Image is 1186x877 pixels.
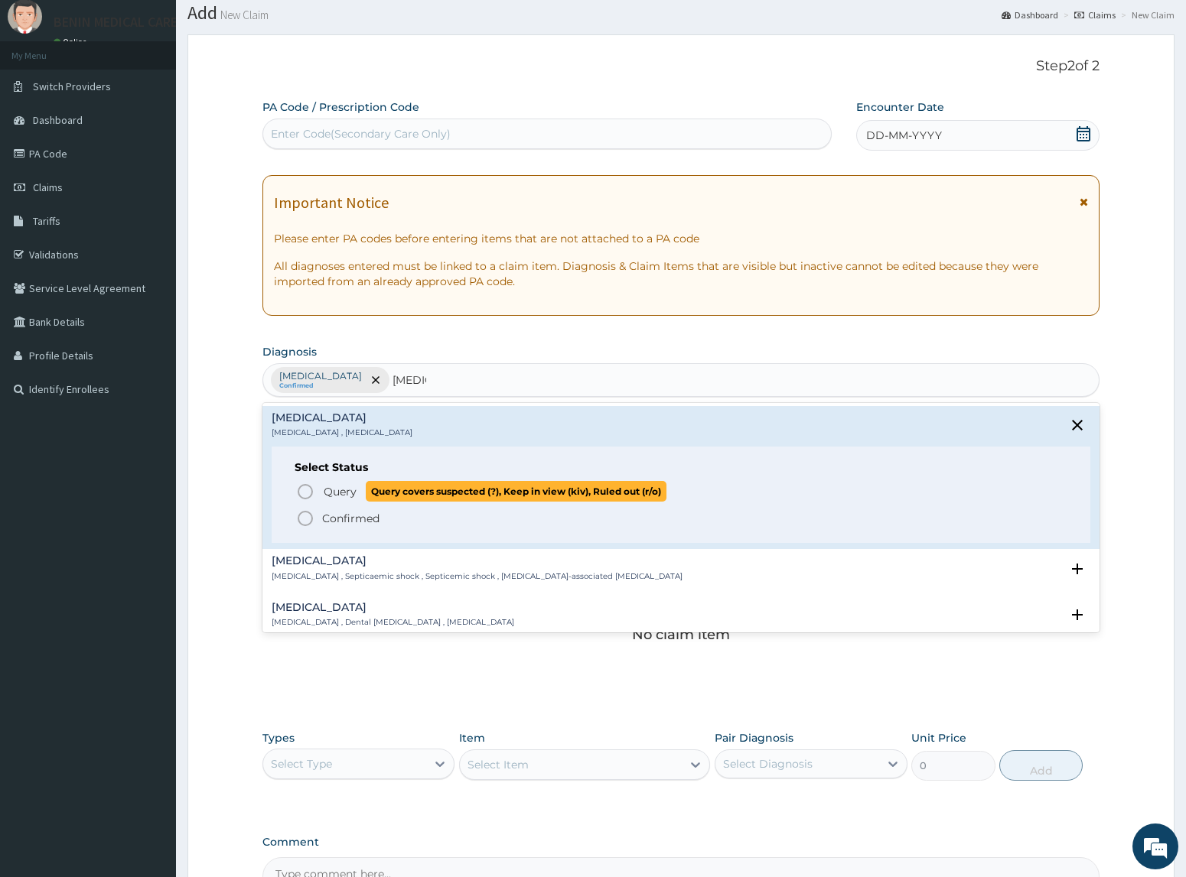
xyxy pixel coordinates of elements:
p: Step 2 of 2 [262,58,1100,75]
p: [MEDICAL_DATA] [279,370,362,382]
a: Dashboard [1002,8,1058,21]
h1: Important Notice [274,194,389,211]
i: status option filled [296,509,314,528]
h4: [MEDICAL_DATA] [272,602,514,613]
div: Chat with us now [80,86,257,106]
span: Query covers suspected (?), Keep in view (kiv), Ruled out (r/o) [366,481,666,502]
p: No claim item [632,627,730,642]
i: open select status [1068,560,1087,578]
span: Dashboard [33,113,83,127]
span: Switch Providers [33,80,111,93]
h4: [MEDICAL_DATA] [272,412,412,424]
textarea: Type your message and hit 'Enter' [8,417,292,471]
p: All diagnoses entered must be linked to a claim item. Diagnosis & Claim Items that are visible bu... [274,258,1089,289]
small: New Claim [217,9,269,21]
h1: Add [187,3,1175,23]
p: Please enter PA codes before entering items that are not attached to a PA code [274,231,1089,246]
label: Comment [262,836,1100,849]
label: PA Code / Prescription Code [262,99,419,115]
label: Types [262,732,295,745]
span: Claims [33,180,63,194]
span: remove selection option [369,373,383,387]
div: Select Type [271,756,332,771]
a: Claims [1074,8,1116,21]
label: Diagnosis [262,344,317,359]
h6: Select Status [295,462,1068,473]
div: Enter Code(Secondary Care Only) [271,126,451,141]
span: Query [324,484,357,499]
p: [MEDICAL_DATA] , Dental [MEDICAL_DATA] , [MEDICAL_DATA] [272,617,514,628]
label: Encounter Date [856,99,944,115]
i: close select status [1068,416,1087,434]
i: open select status [1068,606,1087,624]
h4: [MEDICAL_DATA] [272,555,683,567]
small: Confirmed [279,382,362,390]
i: status option query [296,482,314,501]
li: New Claim [1117,8,1175,21]
button: Add [999,750,1083,781]
p: BENIN MEDICAL CARE LIMITED [54,15,228,29]
p: [MEDICAL_DATA] , Septicaemic shock , Septicemic shock , [MEDICAL_DATA]-associated [MEDICAL_DATA] [272,571,683,582]
span: DD-MM-YYYY [866,128,942,143]
div: Minimize live chat window [251,8,288,44]
p: [MEDICAL_DATA] , [MEDICAL_DATA] [272,427,412,438]
a: Online [54,37,90,47]
span: Tariffs [33,214,60,228]
p: Confirmed [322,511,380,526]
label: Unit Price [911,730,966,745]
label: Pair Diagnosis [715,730,793,745]
img: d_794563401_company_1708531726252_794563401 [28,76,62,115]
span: We're online! [89,193,211,347]
div: Select Diagnosis [723,756,813,771]
label: Item [459,730,485,745]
